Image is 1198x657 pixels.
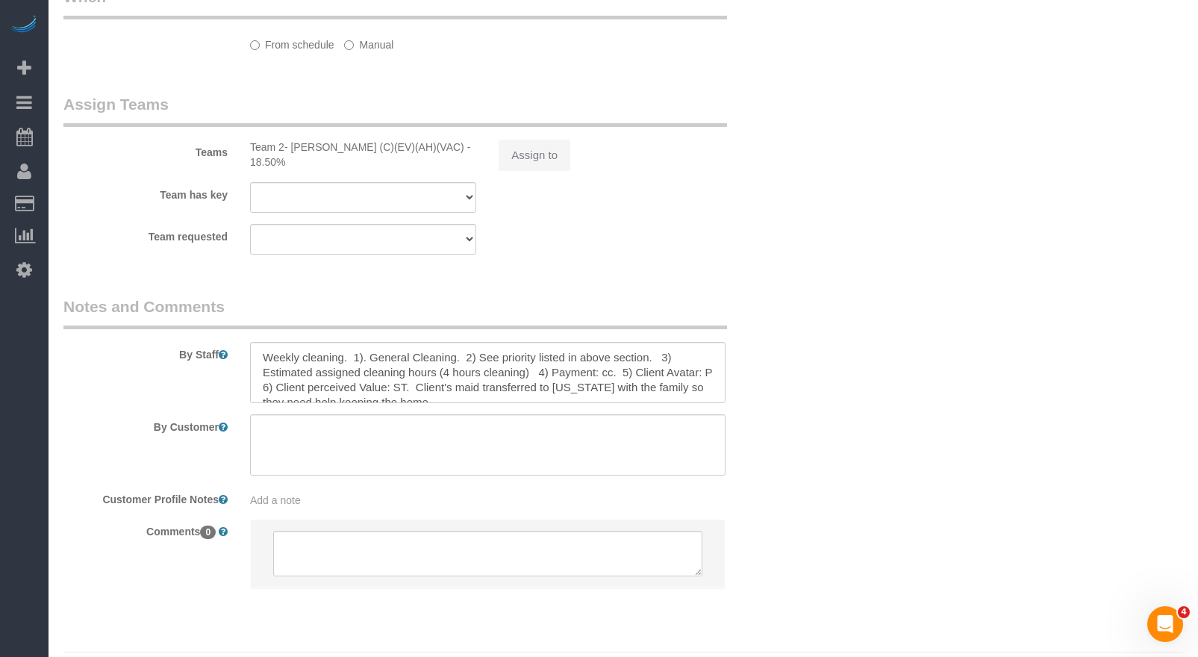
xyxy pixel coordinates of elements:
label: Customer Profile Notes [52,487,239,507]
label: Manual [344,32,393,52]
input: From schedule [250,40,260,50]
legend: Notes and Comments [63,296,727,329]
span: Add a note [250,494,301,506]
label: From schedule [250,32,334,52]
iframe: Intercom live chat [1147,606,1183,642]
label: Team requested [52,224,239,244]
legend: Assign Teams [63,93,727,127]
img: Automaid Logo [9,15,39,36]
span: 4 [1178,606,1190,618]
label: Comments [52,519,239,539]
label: By Staff [52,342,239,362]
label: By Customer [52,414,239,435]
label: Teams [52,140,239,160]
label: Team has key [52,182,239,202]
input: Manual [344,40,354,50]
div: Team 2- [PERSON_NAME] (C)(EV)(AH)(VAC) - 18.50% [250,140,476,169]
span: 0 [200,526,216,539]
